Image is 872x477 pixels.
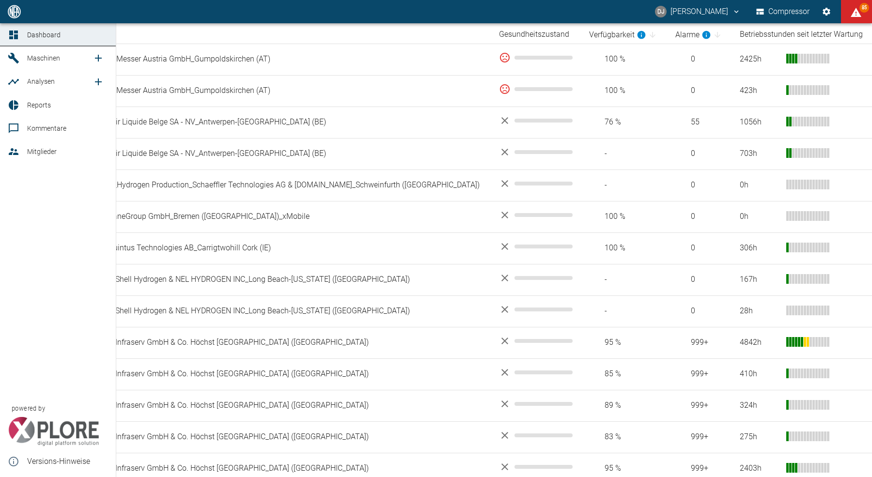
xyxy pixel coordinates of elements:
[499,461,574,473] div: No data
[27,77,55,85] span: Analysen
[64,295,491,327] td: 20.00008/2_Shell Hydrogen & NEL HYDROGEN INC_Long Beach-[US_STATE] ([GEOGRAPHIC_DATA])
[64,390,491,421] td: 20.00011/3_Infraserv GmbH & Co. Höchst [GEOGRAPHIC_DATA] ([GEOGRAPHIC_DATA])
[740,369,779,380] div: 410 h
[675,431,724,443] span: 999+
[675,337,724,348] span: 999+
[89,72,108,92] a: new /analyses/list/0
[589,463,660,474] span: 95 %
[499,367,574,378] div: No data
[499,398,574,410] div: No data
[589,337,660,348] span: 95 %
[499,272,574,284] div: No data
[64,107,491,138] td: 13.0007/1_Air Liquide Belge SA - NV_Antwerpen-[GEOGRAPHIC_DATA] (BE)
[64,264,491,295] td: 20.00008/1_Shell Hydrogen & NEL HYDROGEN INC_Long Beach-[US_STATE] ([GEOGRAPHIC_DATA])
[675,306,724,317] span: 0
[64,232,491,264] td: 20.00006_Quintus Technologies AB_Carrigtwohill Cork (IE)
[499,146,574,158] div: No data
[675,54,724,65] span: 0
[589,85,660,96] span: 100 %
[499,335,574,347] div: No data
[589,148,660,159] span: -
[499,115,574,126] div: No data
[499,52,574,63] div: 0 %
[27,101,51,109] span: Reports
[675,243,724,254] span: 0
[675,400,724,411] span: 999+
[589,306,660,317] span: -
[740,243,779,254] div: 306 h
[740,400,779,411] div: 324 h
[589,274,660,285] span: -
[675,463,724,474] span: 999+
[740,180,779,191] div: 0 h
[64,327,491,358] td: 20.00011/1_Infraserv GmbH & Co. Höchst [GEOGRAPHIC_DATA] ([GEOGRAPHIC_DATA])
[589,29,646,41] div: berechnet für die letzten 7 Tage
[27,148,57,155] span: Mitglieder
[740,85,779,96] div: 423 h
[64,358,491,390] td: 20.00011/2_Infraserv GmbH & Co. Höchst [GEOGRAPHIC_DATA] ([GEOGRAPHIC_DATA])
[589,431,660,443] span: 83 %
[27,124,66,132] span: Kommentare
[27,456,108,467] span: Versions-Hinweise
[491,26,581,44] th: Gesundheitszustand
[740,337,779,348] div: 4842 h
[64,201,491,232] td: 18.0005_ArianeGroup GmbH_Bremen ([GEOGRAPHIC_DATA])_xMobile
[740,306,779,317] div: 28 h
[740,148,779,159] div: 703 h
[675,148,724,159] span: 0
[675,369,724,380] span: 999+
[732,26,872,44] th: Betriebsstunden seit letzter Wartung
[589,117,660,128] span: 76 %
[64,75,491,107] td: 04.2115_V8_Messer Austria GmbH_Gumpoldskirchen (AT)
[655,6,667,17] div: DJ
[89,48,108,68] a: new /machines
[7,5,22,18] img: logo
[675,180,724,191] span: 0
[675,29,711,41] div: berechnet für die letzten 7 Tage
[27,54,60,62] span: Maschinen
[740,463,779,474] div: 2403 h
[27,31,61,39] span: Dashboard
[675,117,724,128] span: 55
[589,400,660,411] span: 89 %
[740,54,779,65] div: 2425 h
[499,178,574,189] div: No data
[589,180,660,191] span: -
[12,404,45,413] span: powered by
[64,421,491,453] td: 20.00011/4_Infraserv GmbH & Co. Höchst [GEOGRAPHIC_DATA] ([GEOGRAPHIC_DATA])
[818,3,835,20] button: Einstellungen
[64,138,491,169] td: 13.0007/2_Air Liquide Belge SA - NV_Antwerpen-[GEOGRAPHIC_DATA] (BE)
[8,417,99,446] img: Xplore Logo
[64,169,491,201] td: 15.0000474_Hydrogen Production_Schaeffler Technologies AG & [DOMAIN_NAME]_Schweinfurth ([GEOGRAPH...
[589,369,660,380] span: 85 %
[589,211,660,222] span: 100 %
[499,241,574,252] div: No data
[589,243,660,254] span: 100 %
[654,3,742,20] button: david.jasper@nea-x.de
[740,274,779,285] div: 167 h
[740,117,779,128] div: 1056 h
[499,304,574,315] div: No data
[589,54,660,65] span: 100 %
[859,3,869,13] span: 85
[740,431,779,443] div: 275 h
[675,274,724,285] span: 0
[64,44,491,75] td: 02.2294_V7_Messer Austria GmbH_Gumpoldskirchen (AT)
[675,211,724,222] span: 0
[499,430,574,441] div: No data
[675,85,724,96] span: 0
[740,211,779,222] div: 0 h
[499,209,574,221] div: No data
[499,83,574,95] div: 0 %
[754,3,812,20] button: Compressor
